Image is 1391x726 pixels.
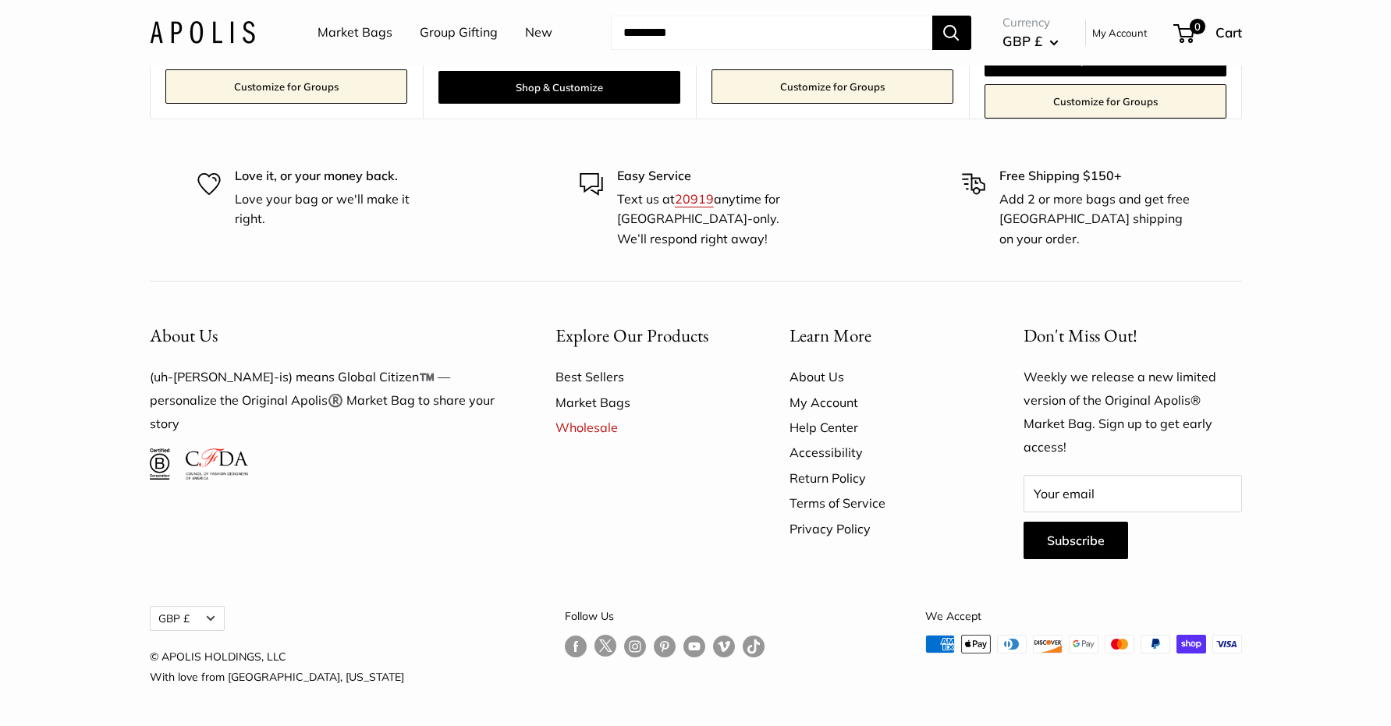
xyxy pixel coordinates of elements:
a: Follow us on Pinterest [654,635,676,657]
button: About Us [150,321,501,351]
a: Best Sellers [555,364,735,389]
a: My Account [1092,23,1148,42]
span: About Us [150,324,218,347]
img: Council of Fashion Designers of America Member [186,448,247,480]
a: Help Center [790,415,969,440]
input: Search... [611,16,932,50]
a: Customize for Groups [165,69,407,104]
p: Weekly we release a new limited version of the Original Apolis® Market Bag. Sign up to get early ... [1024,366,1242,459]
p: Love your bag or we'll make it right. [235,189,430,229]
button: Search [932,16,971,50]
a: Group Gifting [420,21,498,44]
a: About Us [790,364,969,389]
p: Free Shipping $150+ [999,166,1194,186]
a: Follow us on Twitter [594,635,616,663]
span: Cart [1215,24,1242,41]
a: Wholesale [555,415,735,440]
a: Customize for Groups [985,84,1226,119]
a: 20919 [675,191,714,207]
a: Follow us on Facebook [565,635,587,657]
span: Learn More [790,324,871,347]
button: Subscribe [1024,522,1128,559]
p: We Accept [925,606,1242,626]
p: Text us at anytime for [GEOGRAPHIC_DATA]-only. We’ll respond right away! [617,189,812,250]
a: My Account [790,390,969,415]
button: GBP £ [150,606,225,631]
a: Accessibility [790,440,969,465]
img: Apolis [150,21,255,44]
a: Follow us on Tumblr [743,635,765,657]
p: (uh-[PERSON_NAME]-is) means Global Citizen™️ — personalize the Original Apolis®️ Market Bag to sh... [150,366,501,436]
button: Explore Our Products [555,321,735,351]
span: Currency [1002,12,1059,34]
button: Learn More [790,321,969,351]
a: 0 Cart [1175,20,1242,45]
a: Return Policy [790,466,969,490]
a: Market Bags [318,21,392,44]
p: Easy Service [617,166,812,186]
p: Don't Miss Out! [1024,321,1242,351]
a: New [525,21,552,44]
a: Customize for Groups [711,69,953,104]
span: 0 [1189,19,1205,34]
span: GBP £ [1002,33,1042,49]
img: Certified B Corporation [150,448,171,480]
p: Follow Us [565,606,765,626]
a: Market Bags [555,390,735,415]
a: Follow us on Vimeo [713,635,735,657]
a: Shop & Customize [438,71,680,104]
p: Add 2 or more bags and get free [GEOGRAPHIC_DATA] shipping on your order. [999,189,1194,250]
a: Privacy Policy [790,516,969,541]
p: Love it, or your money back. [235,166,430,186]
span: Explore Our Products [555,324,708,347]
a: Follow us on Instagram [624,635,646,657]
button: GBP £ [1002,29,1059,54]
a: Follow us on YouTube [683,635,705,657]
p: © APOLIS HOLDINGS, LLC With love from [GEOGRAPHIC_DATA], [US_STATE] [150,646,404,687]
a: Terms of Service [790,490,969,515]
